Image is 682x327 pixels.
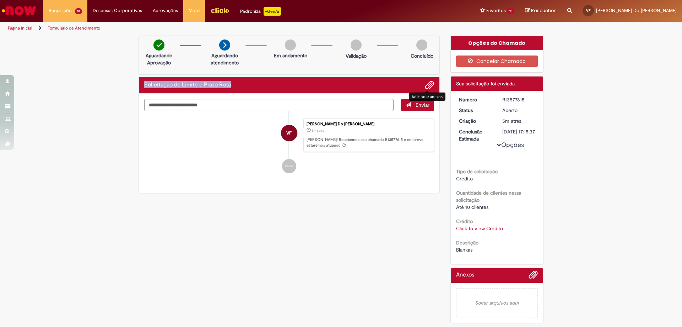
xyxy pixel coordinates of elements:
[75,8,82,14] span: 13
[307,137,430,148] p: [PERSON_NAME]! Recebemos seu chamado R13577615 e em breve estaremos atuando.
[456,204,488,210] span: Até 10 clientes
[351,39,362,51] img: img-circle-grey.png
[264,7,281,16] p: +GenAi
[210,5,229,16] img: click_logo_yellow_360x200.png
[502,128,535,135] div: [DATE] 17:15:37
[454,128,497,142] dt: Conclusão Estimada
[456,288,538,317] em: Soltar arquivos aqui
[486,7,506,14] span: Favoritos
[456,272,474,278] h2: Anexos
[411,52,433,59] p: Concluído
[456,56,538,67] button: Cancelar Chamado
[401,99,434,111] button: Enviar
[189,7,200,14] span: More
[529,270,538,283] button: Adicionar anexos
[451,36,543,50] div: Opções do Chamado
[153,7,178,14] span: Aprovações
[5,22,449,35] ul: Trilhas de página
[1,4,37,18] img: ServiceNow
[312,128,324,133] span: 5m atrás
[207,52,242,66] p: Aguardando atendimento
[49,7,74,14] span: Requisições
[454,96,497,103] dt: Número
[219,39,230,51] img: arrow-next.png
[409,93,445,101] div: Adicionar anexos
[454,117,497,125] dt: Criação
[531,7,557,14] span: Rascunhos
[48,25,100,31] a: Formulário de Atendimento
[502,118,521,124] span: 5m atrás
[93,7,142,14] span: Despesas Corporativas
[456,218,473,225] b: Crédito
[286,125,292,142] span: VF
[307,122,430,126] div: [PERSON_NAME] Do [PERSON_NAME]
[456,247,472,253] span: Biankas
[312,128,324,133] time: 29/09/2025 15:15:33
[456,239,478,246] b: Descrição
[456,168,498,175] b: Tipo de solicitação
[525,7,557,14] a: Rascunhos
[346,52,367,59] p: Validação
[456,225,503,232] a: Click to view Crédito
[281,125,297,141] div: Valeria Aparecida Do Prado Fernandes
[456,80,515,87] span: Sua solicitação foi enviada
[456,190,521,203] b: Quantidade de clientes nessa solicitação
[144,99,394,111] textarea: Digite sua mensagem aqui...
[142,52,176,66] p: Aguardando Aprovação
[416,39,427,51] img: img-circle-grey.png
[153,39,164,51] img: check-circle-green.png
[425,80,434,90] button: Adicionar anexos
[596,7,677,14] span: [PERSON_NAME] Do [PERSON_NAME]
[274,52,307,59] p: Em andamento
[285,39,296,51] img: img-circle-grey.png
[144,111,434,181] ul: Histórico de tíquete
[507,8,514,14] span: 12
[456,175,473,182] span: Crédito
[240,7,281,16] div: Padroniza
[586,8,590,13] span: VF
[502,107,535,114] div: Aberto
[144,82,231,88] h2: Solicitação de Limite e Prazo Rota Histórico de tíquete
[502,117,535,125] div: 29/09/2025 15:15:33
[502,118,521,124] time: 29/09/2025 15:15:33
[416,102,429,108] span: Enviar
[454,107,497,114] dt: Status
[502,96,535,103] div: R13577615
[144,118,434,152] li: Valeria Aparecida Do Prado Fernandes
[8,25,32,31] a: Página inicial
